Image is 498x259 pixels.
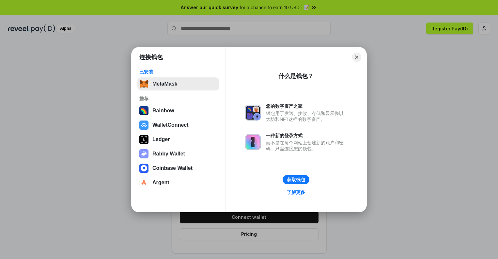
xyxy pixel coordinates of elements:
div: 推荐 [139,96,217,102]
button: Rabby Wallet [137,147,219,160]
button: Ledger [137,133,219,146]
div: 什么是钱包？ [278,72,314,80]
img: svg+xml,%3Csvg%20xmlns%3D%22http%3A%2F%2Fwww.w3.org%2F2000%2Fsvg%22%20fill%3D%22none%22%20viewBox... [139,149,148,158]
div: 获取钱包 [287,177,305,183]
button: MetaMask [137,77,219,90]
div: 而不是在每个网站上创建新的账户和密码，只需连接您的钱包。 [266,140,347,152]
div: 已安装 [139,69,217,75]
button: Close [352,53,361,62]
button: Argent [137,176,219,189]
a: 了解更多 [283,188,309,197]
div: MetaMask [152,81,177,87]
img: svg+xml,%3Csvg%20xmlns%3D%22http%3A%2F%2Fwww.w3.org%2F2000%2Fsvg%22%20fill%3D%22none%22%20viewBox... [245,105,261,121]
h1: 连接钱包 [139,53,163,61]
div: 一种新的登录方式 [266,133,347,138]
img: svg+xml,%3Csvg%20width%3D%2228%22%20height%3D%2228%22%20viewBox%3D%220%200%2028%2028%22%20fill%3D... [139,164,148,173]
img: svg+xml,%3Csvg%20width%3D%22120%22%20height%3D%22120%22%20viewBox%3D%220%200%20120%20120%22%20fil... [139,106,148,115]
div: 钱包用于发送、接收、存储和显示像以太坊和NFT这样的数字资产。 [266,110,347,122]
button: WalletConnect [137,119,219,132]
button: Rainbow [137,104,219,117]
button: Coinbase Wallet [137,162,219,175]
img: svg+xml,%3Csvg%20xmlns%3D%22http%3A%2F%2Fwww.w3.org%2F2000%2Fsvg%22%20fill%3D%22none%22%20viewBox... [245,134,261,150]
img: svg+xml,%3Csvg%20fill%3D%22none%22%20height%3D%2233%22%20viewBox%3D%220%200%2035%2033%22%20width%... [139,79,148,89]
img: svg+xml,%3Csvg%20width%3D%2228%22%20height%3D%2228%22%20viewBox%3D%220%200%2028%2028%22%20fill%3D... [139,121,148,130]
div: 了解更多 [287,189,305,195]
div: Ledger [152,137,170,142]
div: 您的数字资产之家 [266,103,347,109]
div: Rabby Wallet [152,151,185,157]
button: 获取钱包 [283,175,309,184]
div: Argent [152,180,169,186]
div: Coinbase Wallet [152,165,193,171]
div: Rainbow [152,108,174,114]
div: WalletConnect [152,122,189,128]
img: svg+xml,%3Csvg%20width%3D%2228%22%20height%3D%2228%22%20viewBox%3D%220%200%2028%2028%22%20fill%3D... [139,178,148,187]
img: svg+xml,%3Csvg%20xmlns%3D%22http%3A%2F%2Fwww.w3.org%2F2000%2Fsvg%22%20width%3D%2228%22%20height%3... [139,135,148,144]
